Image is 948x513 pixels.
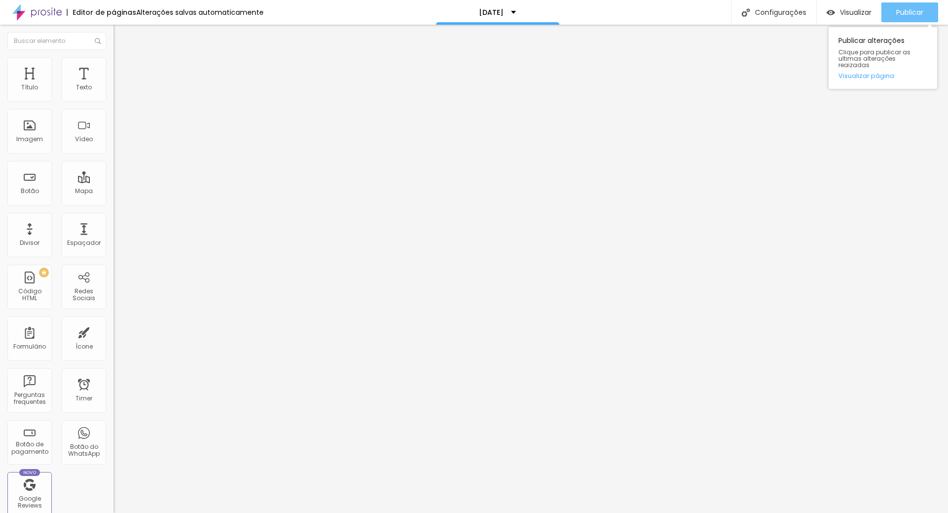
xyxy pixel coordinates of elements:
div: Mapa [75,188,93,195]
div: Editor de páginas [67,9,136,16]
img: Icone [95,38,101,44]
span: Visualizar [840,8,871,16]
div: Google Reviews [10,495,49,510]
div: Botão de pagamento [10,441,49,455]
div: Alterações salvas automaticamente [136,9,264,16]
input: Buscar elemento [7,32,106,50]
p: [DATE] [479,9,504,16]
div: Timer [76,395,92,402]
div: Vídeo [75,136,93,143]
div: Novo [19,469,40,476]
div: Título [21,84,38,91]
img: view-1.svg [827,8,835,17]
img: Icone [742,8,750,17]
div: Redes Sociais [64,288,103,302]
div: Botão [21,188,39,195]
a: Visualizar página [838,73,927,79]
div: Código HTML [10,288,49,302]
div: Ícone [76,343,93,350]
div: Divisor [20,239,39,246]
div: Botão do WhatsApp [64,443,103,458]
div: Imagem [16,136,43,143]
button: Publicar [881,2,938,22]
button: Visualizar [817,2,881,22]
div: Publicar alterações [829,27,937,89]
div: Espaçador [67,239,101,246]
span: Publicar [896,8,923,16]
span: Clique para publicar as ultimas alterações reaizadas [838,49,927,69]
div: Perguntas frequentes [10,392,49,406]
div: Texto [76,84,92,91]
iframe: Editor [114,25,948,513]
div: Formulário [13,343,46,350]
